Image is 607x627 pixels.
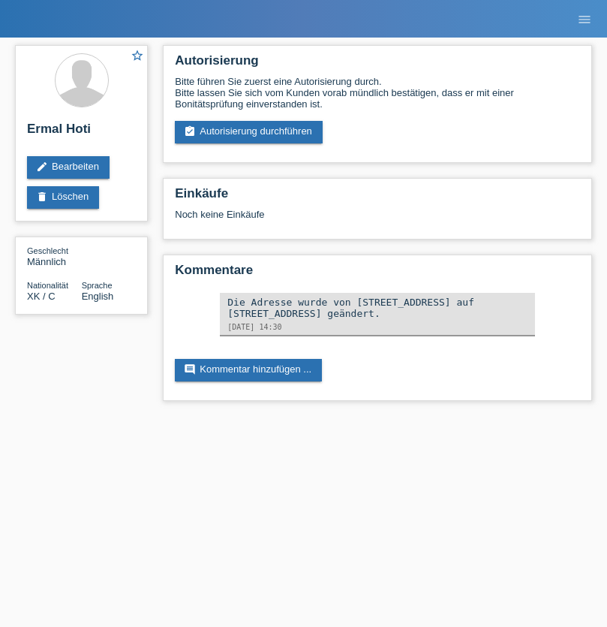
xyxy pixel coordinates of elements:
div: Noch keine Einkäufe [175,209,580,231]
a: menu [569,14,599,23]
h2: Ermal Hoti [27,122,136,144]
a: commentKommentar hinzufügen ... [175,359,322,381]
a: assignment_turned_inAutorisierung durchführen [175,121,323,143]
a: deleteLöschen [27,186,99,209]
div: Die Adresse wurde von [STREET_ADDRESS] auf [STREET_ADDRESS] geändert. [227,297,527,319]
a: star_border [131,49,144,65]
i: menu [577,12,592,27]
span: Geschlecht [27,246,68,255]
i: assignment_turned_in [184,125,196,137]
i: star_border [131,49,144,62]
h2: Einkäufe [175,186,580,209]
div: [DATE] 14:30 [227,323,527,331]
div: Bitte führen Sie zuerst eine Autorisierung durch. Bitte lassen Sie sich vom Kunden vorab mündlich... [175,76,580,110]
h2: Autorisierung [175,53,580,76]
span: Sprache [82,281,113,290]
span: English [82,291,114,302]
i: edit [36,161,48,173]
h2: Kommentare [175,263,580,285]
i: comment [184,363,196,375]
a: editBearbeiten [27,156,110,179]
i: delete [36,191,48,203]
div: Männlich [27,245,82,267]
span: Kosovo / C / 08.04.2002 [27,291,56,302]
span: Nationalität [27,281,68,290]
